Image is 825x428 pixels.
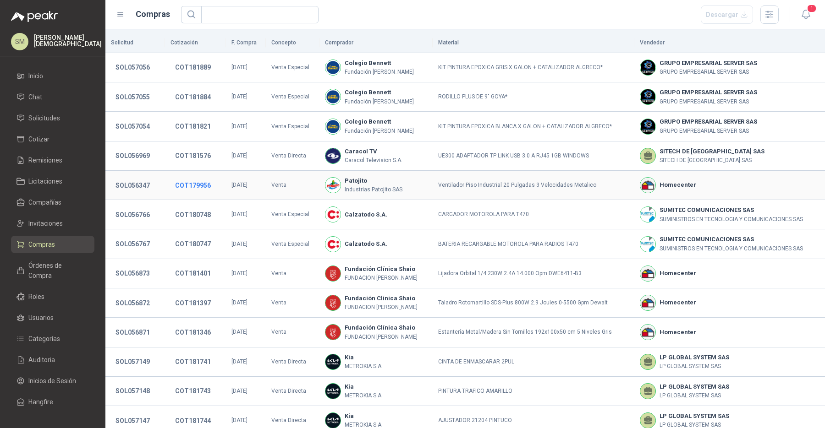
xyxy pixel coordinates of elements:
img: Company Logo [325,354,341,369]
img: Company Logo [325,266,341,281]
a: Compras [11,236,94,253]
b: Homecenter [660,298,696,307]
button: COT181821 [170,118,215,135]
h1: Compras [136,8,170,21]
a: Chat [11,88,94,106]
button: COT181884 [170,89,215,105]
p: FUNDACION [PERSON_NAME] [345,333,418,341]
td: CINTA DE ENMASCARAR 2PUL [433,347,635,377]
button: COT181743 [170,383,215,399]
td: Venta Especial [266,53,319,82]
button: COT181576 [170,147,215,164]
div: SM [11,33,28,50]
button: COT181397 [170,295,215,311]
b: LP GLOBAL SYSTEM SAS [660,412,729,421]
p: SITECH DE [GEOGRAPHIC_DATA] SAS [660,156,764,165]
span: [DATE] [231,123,247,130]
a: Usuarios [11,309,94,326]
td: Venta Especial [266,82,319,112]
p: LP GLOBAL SYSTEM SAS [660,362,729,371]
b: Caracol TV [345,147,402,156]
p: Fundación [PERSON_NAME] [345,127,414,135]
span: [DATE] [231,241,247,247]
b: Fundación Clínica Shaio [345,265,418,274]
b: Homecenter [660,180,696,190]
img: Company Logo [640,178,655,193]
b: Kia [345,412,383,421]
td: RODILLO PLUS DE 9" GOYA* [433,82,635,112]
img: Company Logo [640,119,655,134]
span: Inicio [28,71,43,81]
span: Compras [28,239,55,249]
a: Inicio [11,67,94,85]
td: BATERIA RECARGABLE MOTOROLA PARA RADIOS T470 [433,229,635,259]
b: LP GLOBAL SYSTEM SAS [660,382,729,391]
span: Roles [28,292,44,302]
img: Company Logo [640,325,655,340]
b: GRUPO EMPRESARIAL SERVER SAS [660,117,757,126]
td: Venta Directa [266,141,319,171]
button: SOL057056 [111,59,154,76]
span: [DATE] [231,417,247,423]
p: GRUPO EMPRESARIAL SERVER SAS [660,98,757,106]
span: [DATE] [231,388,247,394]
span: Órdenes de Compra [28,260,86,281]
button: COT180748 [170,206,215,223]
td: Taladro Rotomartillo SDS-Plus 800W 2.9 Joules 0-5500 Gpm Dewalt [433,288,635,318]
img: Company Logo [640,237,655,252]
span: Usuarios [28,313,54,323]
th: Vendedor [634,33,825,53]
button: SOL057149 [111,353,154,370]
button: COT180747 [170,236,215,252]
td: Venta [266,259,319,288]
a: Cotizar [11,130,94,148]
a: Roles [11,288,94,305]
td: KIT PINTURA EPOXICA BLANCA X GALON + CATALIZADOR ALGRECO* [433,112,635,141]
p: Caracol Television S.A. [345,156,402,165]
td: PINTURA TRAFICO AMARILLO [433,377,635,406]
p: SUMINISTROS EN TECNOLOGIA Y COMUNICACIONES SAS [660,244,803,253]
img: Company Logo [325,325,341,340]
img: Company Logo [325,89,341,104]
th: Solicitud [105,33,165,53]
span: Inicios de Sesión [28,376,76,386]
b: GRUPO EMPRESARIAL SERVER SAS [660,59,757,68]
span: Chat [28,92,42,102]
b: GRUPO EMPRESARIAL SERVER SAS [660,88,757,97]
th: Material [433,33,635,53]
b: Calzatodo S.A. [345,210,387,219]
td: Venta Directa [266,347,319,377]
span: Cotizar [28,134,49,144]
td: Venta Especial [266,200,319,229]
a: Solicitudes [11,109,94,127]
th: Cotización [165,33,226,53]
p: SUMINISTROS EN TECNOLOGIA Y COMUNICACIONES SAS [660,215,803,224]
p: LP GLOBAL SYSTEM SAS [660,391,729,400]
span: [DATE] [231,152,247,159]
img: Company Logo [325,60,341,75]
td: Venta Especial [266,229,319,259]
td: Venta Especial [266,112,319,141]
td: Venta [266,171,319,200]
a: Hangfire [11,393,94,411]
td: Venta Directa [266,377,319,406]
a: Auditoria [11,351,94,368]
th: Comprador [319,33,433,53]
img: Company Logo [325,148,341,163]
span: [DATE] [231,211,247,217]
button: SOL057148 [111,383,154,399]
span: Solicitudes [28,113,60,123]
span: Hangfire [28,397,53,407]
span: [DATE] [231,358,247,365]
button: SOL056873 [111,265,154,282]
td: KIT PINTURA EPOXICA GRIS X GALON + CATALIZADOR ALGRECO* [433,53,635,82]
p: FUNDACION [PERSON_NAME] [345,303,418,312]
p: Fundación [PERSON_NAME] [345,98,414,106]
span: [DATE] [231,64,247,70]
p: Fundación [PERSON_NAME] [345,68,414,76]
td: Venta [266,318,319,347]
img: Company Logo [325,237,341,252]
p: GRUPO EMPRESARIAL SERVER SAS [660,127,757,135]
img: Company Logo [640,60,655,75]
span: Remisiones [28,155,62,165]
